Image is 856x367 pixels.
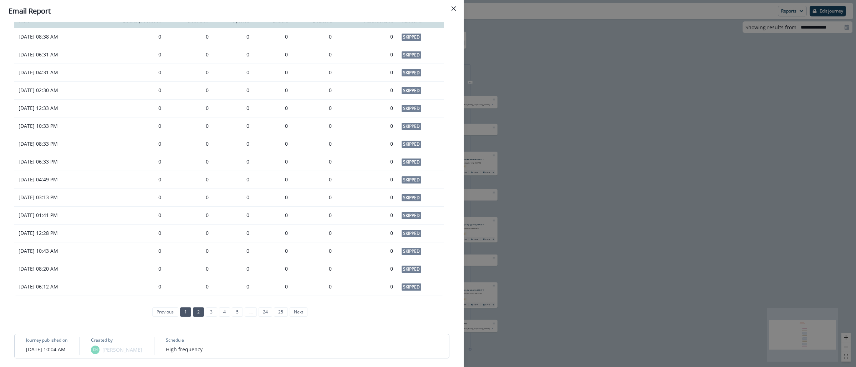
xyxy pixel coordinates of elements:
[9,6,455,16] div: Email Report
[340,33,393,40] div: 0
[95,265,161,272] div: 0
[93,348,98,352] div: Chelsea Halliday
[95,247,161,255] div: 0
[258,230,288,237] div: 0
[19,33,87,40] p: [DATE] 08:38 AM
[95,140,161,147] div: 0
[19,194,87,201] p: [DATE] 03:13 PM
[19,87,87,94] p: [DATE] 02:30 AM
[340,283,393,290] div: 0
[258,105,288,112] div: 0
[166,337,184,343] p: Schedule
[296,69,332,76] div: 0
[296,158,332,165] div: 0
[402,283,421,291] span: Skipped
[95,176,161,183] div: 0
[95,51,161,58] div: 0
[217,122,249,130] div: 0
[402,87,421,94] span: Skipped
[19,158,87,165] p: [DATE] 06:33 PM
[258,87,288,94] div: 0
[402,123,421,130] span: Skipped
[340,176,393,183] div: 0
[340,87,393,94] div: 0
[217,176,249,183] div: 0
[170,158,209,165] div: 0
[170,230,209,237] div: 0
[258,194,288,201] div: 0
[170,212,209,219] div: 0
[258,247,288,255] div: 0
[170,247,209,255] div: 0
[170,33,209,40] div: 0
[19,230,87,237] p: [DATE] 12:28 PM
[151,307,307,317] ul: Pagination
[95,87,161,94] div: 0
[245,307,256,317] a: Jump forward
[170,176,209,183] div: 0
[91,337,113,343] p: Created by
[217,194,249,201] div: 0
[296,140,332,147] div: 0
[258,69,288,76] div: 0
[402,194,421,201] span: Skipped
[340,247,393,255] div: 0
[170,87,209,94] div: 0
[217,69,249,76] div: 0
[26,346,66,353] p: [DATE] 10:04 AM
[217,265,249,272] div: 0
[340,230,393,237] div: 0
[296,87,332,94] div: 0
[402,266,421,273] span: Skipped
[258,33,288,40] div: 0
[170,122,209,130] div: 0
[259,307,272,317] a: Page 24
[274,307,287,317] a: Page 25
[340,105,393,112] div: 0
[258,283,288,290] div: 0
[180,307,191,317] a: Page 1 is your current page
[296,33,332,40] div: 0
[219,307,230,317] a: Page 4
[402,105,421,112] span: Skipped
[296,194,332,201] div: 0
[95,230,161,237] div: 0
[19,140,87,147] p: [DATE] 08:33 PM
[340,51,393,58] div: 0
[19,122,87,130] p: [DATE] 10:33 PM
[340,265,393,272] div: 0
[19,212,87,219] p: [DATE] 01:41 PM
[170,283,209,290] div: 0
[217,33,249,40] div: 0
[95,283,161,290] div: 0
[95,158,161,165] div: 0
[258,212,288,219] div: 0
[217,51,249,58] div: 0
[170,140,209,147] div: 0
[402,34,421,41] span: Skipped
[402,176,421,183] span: Skipped
[19,265,87,272] p: [DATE] 08:20 AM
[296,122,332,130] div: 0
[258,140,288,147] div: 0
[26,337,67,343] p: Journey published on
[217,105,249,112] div: 0
[296,105,332,112] div: 0
[296,247,332,255] div: 0
[170,265,209,272] div: 0
[296,176,332,183] div: 0
[258,176,288,183] div: 0
[296,212,332,219] div: 0
[95,69,161,76] div: 0
[258,51,288,58] div: 0
[296,51,332,58] div: 0
[402,141,421,148] span: Skipped
[340,212,393,219] div: 0
[102,346,142,353] p: [PERSON_NAME]
[19,105,87,112] p: [DATE] 12:33 AM
[217,247,249,255] div: 0
[95,105,161,112] div: 0
[340,69,393,76] div: 0
[217,158,249,165] div: 0
[448,3,459,14] button: Close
